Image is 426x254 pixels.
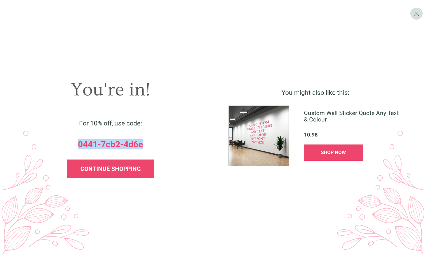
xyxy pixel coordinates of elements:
[228,106,289,166] img: %5BWS-74142-XS-F-DI_1754659053552.jpg
[414,10,419,17] span: X
[71,79,150,100] span: You're in!
[282,89,349,96] span: You might also like this:
[304,132,318,138] span: 10.98
[80,165,141,172] span: CONTINUE SHOPPING
[321,149,346,155] span: SHOP NOW
[79,120,142,127] span: For 10% off, use code:
[304,110,402,123] span: Custom Wall Sticker Quote Any Text & Colour
[78,140,143,149] span: 0441-7cb2-4d6e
